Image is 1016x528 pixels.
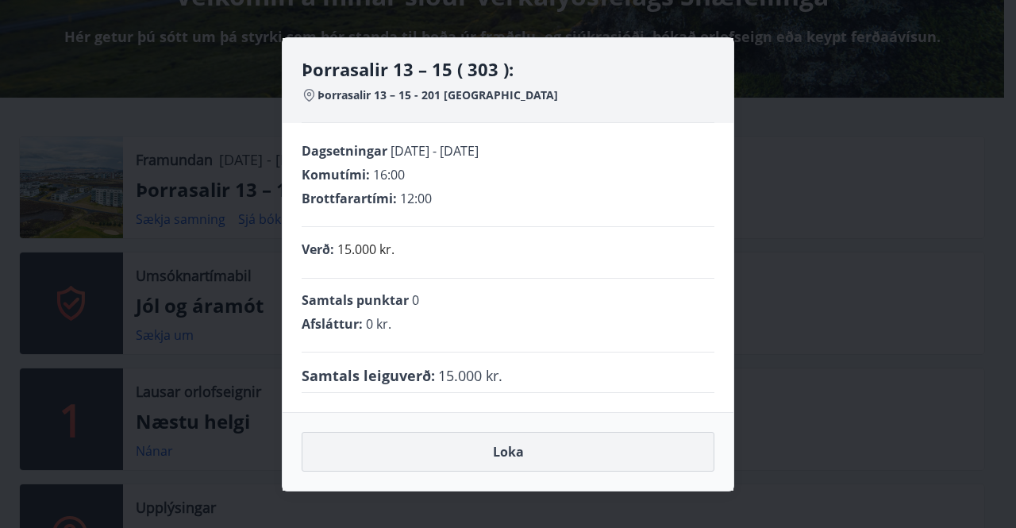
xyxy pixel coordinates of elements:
span: Verð : [302,241,334,258]
span: Samtals leiguverð : [302,365,435,386]
span: Afsláttur : [302,315,363,333]
span: Samtals punktar [302,291,409,309]
span: 0 kr. [366,315,391,333]
span: Þorrasalir 13 – 15 - 201 [GEOGRAPHIC_DATA] [317,87,558,103]
span: 12:00 [400,190,432,207]
span: 0 [412,291,419,309]
span: [DATE] - [DATE] [391,142,479,160]
p: 15.000 kr. [337,240,394,259]
span: Dagsetningar [302,142,387,160]
h4: Þorrasalir 13 – 15 ( 303 ): [302,57,714,81]
span: 16:00 [373,166,405,183]
button: Loka [302,432,714,472]
span: Brottfarartími : [302,190,397,207]
span: 15.000 kr. [438,365,502,386]
span: Komutími : [302,166,370,183]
